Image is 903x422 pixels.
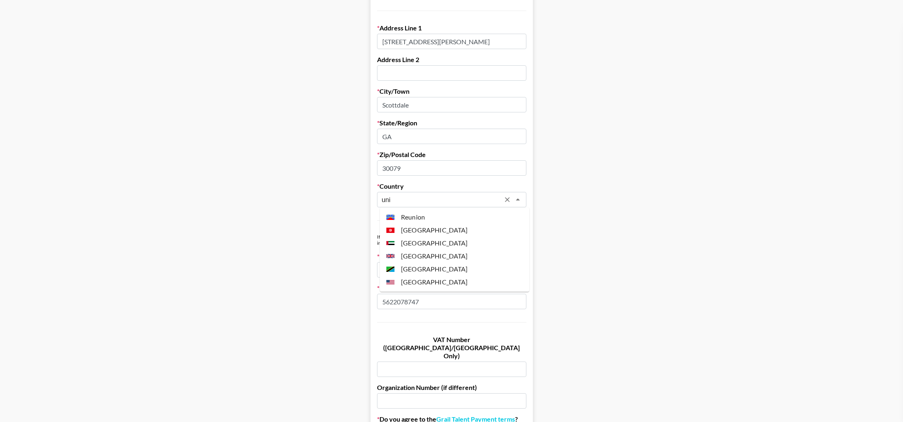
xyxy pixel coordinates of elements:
label: State/Region [377,119,526,127]
button: Close [512,194,524,205]
label: City/Town [377,87,526,95]
label: Address Line 1 [377,24,526,32]
li: [GEOGRAPHIC_DATA] [380,224,529,237]
label: VAT Number ([GEOGRAPHIC_DATA]/[GEOGRAPHIC_DATA] Only) [377,336,526,360]
li: [GEOGRAPHIC_DATA] [380,263,529,276]
label: Address Line 2 [377,56,526,64]
li: [GEOGRAPHIC_DATA] [380,276,529,289]
label: Billing/Finance Dep. Phone Number [377,284,526,292]
div: If you don't have a billing department, enter your own info below instead. [377,234,526,246]
label: Country [377,182,526,190]
label: Zip/Postal Code [377,151,526,159]
label: Billing/Finance Dep. Email [377,252,526,261]
label: Organization Number (if different) [377,383,526,392]
li: [GEOGRAPHIC_DATA] [380,237,529,250]
li: [GEOGRAPHIC_DATA] [380,250,529,263]
li: Reunion [380,211,529,224]
button: Clear [502,194,513,205]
